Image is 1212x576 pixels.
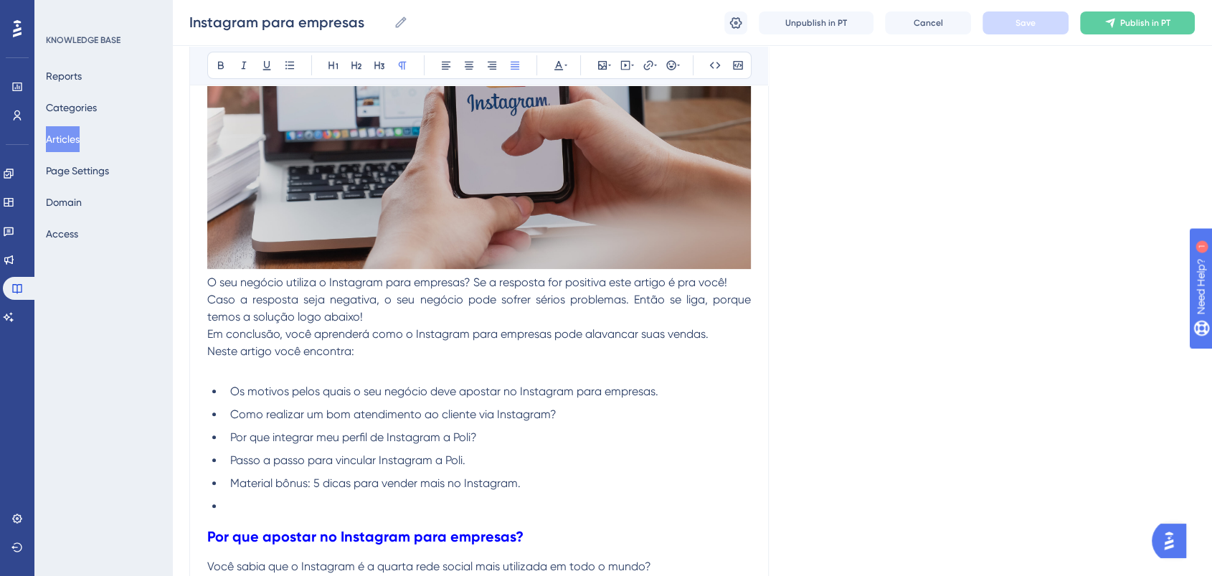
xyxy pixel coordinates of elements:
[885,11,971,34] button: Cancel
[230,407,557,421] span: Como realizar um bom atendimento ao cliente via Instagram?
[759,11,874,34] button: Unpublish in PT
[46,126,80,152] button: Articles
[207,293,754,324] span: Caso a resposta seja negativa, o seu negócio pode sofrer sérios problemas. Então se liga, porque ...
[207,528,524,545] strong: Por que apostar no Instagram para empresas?
[46,63,82,89] button: Reports
[46,221,78,247] button: Access
[230,476,521,490] span: Material bônus: 5 dicas para vender mais no Instagram.
[46,189,82,215] button: Domain
[46,158,109,184] button: Page Settings
[207,344,354,358] span: Neste artigo você encontra:
[914,17,943,29] span: Cancel
[46,34,120,46] div: KNOWLEDGE BASE
[983,11,1069,34] button: Save
[207,275,727,289] span: O seu negócio utiliza o Instagram para empresas? Se a resposta for positiva este artigo é pra você!
[1152,519,1195,562] iframe: UserGuiding AI Assistant Launcher
[207,560,651,573] span: Você sabia que o Instagram é a quarta rede social mais utilizada em todo o mundo?
[785,17,847,29] span: Unpublish in PT
[100,7,104,19] div: 1
[189,12,388,32] input: Article Name
[1015,17,1036,29] span: Save
[34,4,90,21] span: Need Help?
[207,327,709,341] span: Em conclusão, você aprenderá como o Instagram para empresas pode alavancar suas vendas.
[1080,11,1195,34] button: Publish in PT
[46,95,97,121] button: Categories
[230,453,465,467] span: Passo a passo para vincular Instagram a Poli.
[230,430,477,444] span: Por que integrar meu perfil de Instagram a Poli?
[1120,17,1170,29] span: Publish in PT
[230,384,658,398] span: Os motivos pelos quais o seu negócio deve apostar no Instagram para empresas.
